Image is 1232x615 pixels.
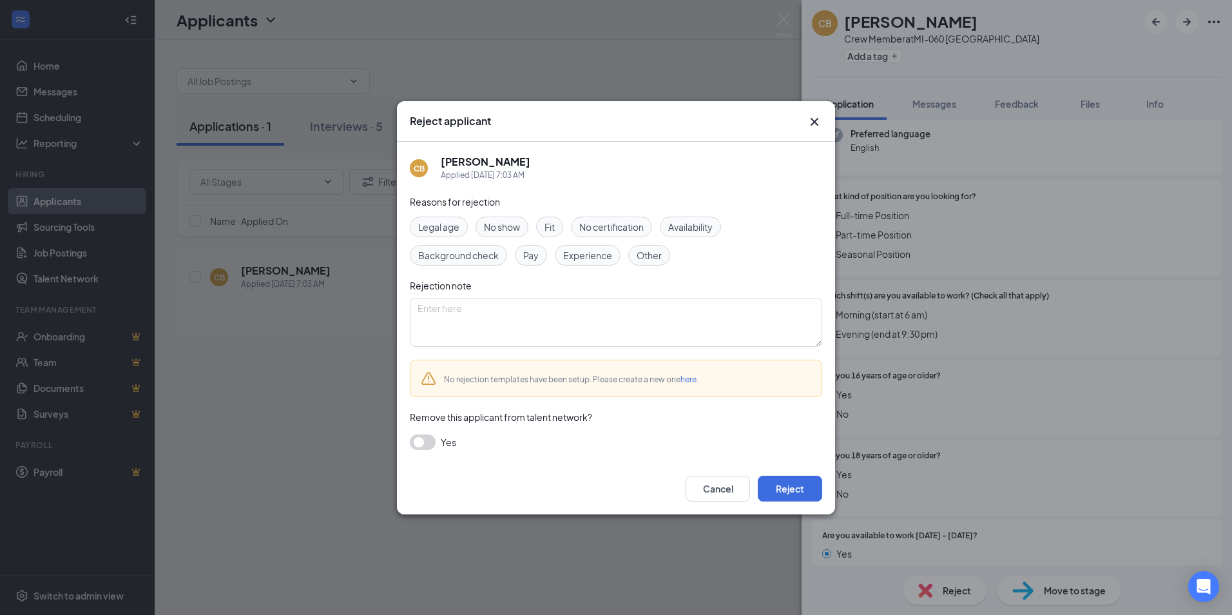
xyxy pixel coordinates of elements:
[418,220,459,234] span: Legal age
[544,220,555,234] span: Fit
[421,371,436,386] svg: Warning
[441,434,456,450] span: Yes
[410,114,491,128] h3: Reject applicant
[807,114,822,130] svg: Cross
[484,220,520,234] span: No show
[758,476,822,502] button: Reject
[441,155,530,169] h5: [PERSON_NAME]
[1188,571,1219,602] div: Open Intercom Messenger
[410,411,592,423] span: Remove this applicant from talent network?
[668,220,713,234] span: Availability
[441,169,530,182] div: Applied [DATE] 7:03 AM
[579,220,644,234] span: No certification
[637,248,662,262] span: Other
[444,375,698,384] span: No rejection templates have been setup. Please create a new one .
[410,280,472,291] span: Rejection note
[686,476,750,502] button: Cancel
[563,248,612,262] span: Experience
[680,375,697,384] a: here
[410,196,500,208] span: Reasons for rejection
[807,114,822,130] button: Close
[414,162,425,173] div: CB
[418,248,499,262] span: Background check
[523,248,539,262] span: Pay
